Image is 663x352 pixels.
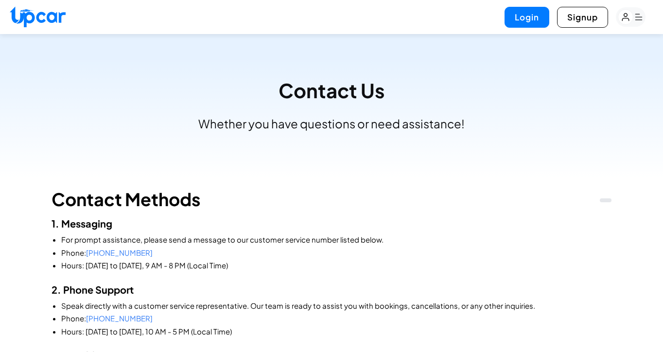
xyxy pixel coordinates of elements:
[557,7,608,28] button: Signup
[61,234,611,246] li: For prompt assistance, please send a message to our customer service number listed below.
[505,7,549,28] button: Login
[61,313,611,324] li: Phone:
[52,283,611,297] h2: 2. Phone Support
[61,247,611,259] li: Phone:
[61,326,611,337] li: Hours: [DATE] to [DATE], 10 AM - 5 PM (Local Time)
[12,81,651,100] h3: Contact Us
[61,300,611,312] li: Speak directly with a customer service representative. Our team is ready to assist you with booki...
[86,314,153,323] span: [PHONE_NUMBER]
[198,116,465,131] p: Whether you have questions or need assistance!
[52,217,611,230] h2: 1. Messaging
[61,260,611,271] li: Hours: [DATE] to [DATE], 9 AM - 8 PM (Local Time)
[10,6,66,27] img: Upcar Logo
[52,190,201,209] h1: Contact Methods
[86,248,153,257] span: [PHONE_NUMBER]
